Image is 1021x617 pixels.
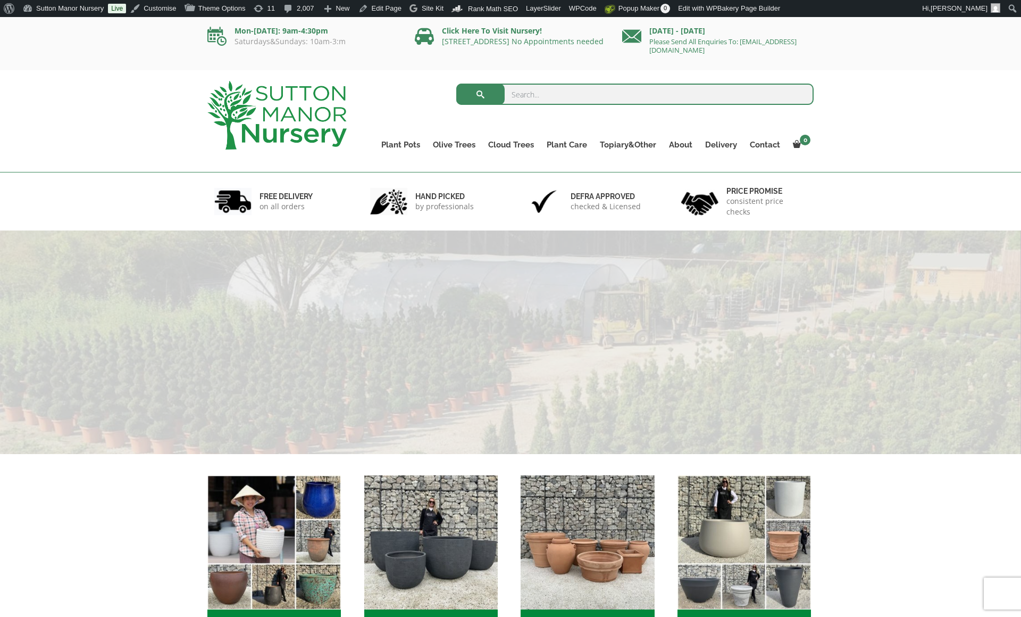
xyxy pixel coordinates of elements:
p: consistent price checks [726,196,807,217]
a: Olive Trees [426,137,482,152]
a: Plant Care [540,137,593,152]
img: 1.jpg [214,188,252,215]
img: 2.jpg [370,188,407,215]
a: Contact [743,137,786,152]
img: Home - 67232D1B A461 444F B0F6 BDEDC2C7E10B 1 105 c [677,475,811,609]
span: [PERSON_NAME] [931,4,987,12]
input: Search... [456,84,814,105]
span: 0 [800,135,810,145]
a: Live [108,4,126,13]
img: Home - 8194B7A3 2818 4562 B9DD 4EBD5DC21C71 1 105 c 1 [364,475,498,609]
h6: Price promise [726,186,807,196]
a: Delivery [699,137,743,152]
img: 3.jpg [525,188,563,215]
h6: Defra approved [571,192,641,201]
p: on all orders [260,201,313,212]
h6: FREE DELIVERY [260,192,313,201]
a: Cloud Trees [482,137,540,152]
p: Mon-[DATE]: 9am-4:30pm [207,24,399,37]
img: 4.jpg [681,185,718,218]
img: Home - 6E921A5B 9E2F 4B13 AB99 4EF601C89C59 1 105 c [207,475,341,609]
span: Site Kit [422,4,443,12]
img: Home - 1B137C32 8D99 4B1A AA2F 25D5E514E47D 1 105 c [521,475,654,609]
span: Rank Math SEO [468,5,518,13]
p: Saturdays&Sundays: 10am-3:m [207,37,399,46]
span: 0 [660,4,670,13]
a: Plant Pots [375,137,426,152]
p: checked & Licensed [571,201,641,212]
img: logo [207,81,347,150]
a: About [663,137,699,152]
a: Please Send All Enquiries To: [EMAIL_ADDRESS][DOMAIN_NAME] [649,37,797,55]
a: [STREET_ADDRESS] No Appointments needed [442,36,604,46]
p: [DATE] - [DATE] [622,24,814,37]
a: Click Here To Visit Nursery! [442,26,542,36]
h6: hand picked [415,192,474,201]
a: Topiary&Other [593,137,663,152]
p: by professionals [415,201,474,212]
a: 0 [786,137,814,152]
